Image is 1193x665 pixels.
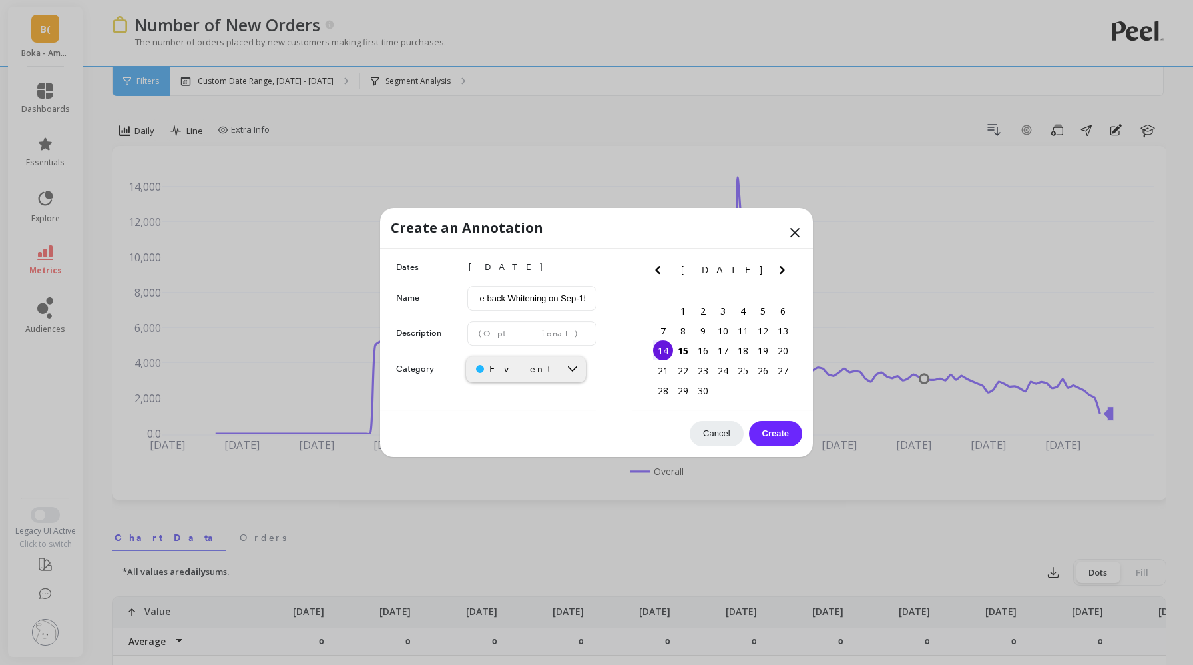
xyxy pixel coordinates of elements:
[650,262,671,283] button: Previous Month
[653,341,673,361] div: Choose Sunday, September 14th, 2025
[693,381,713,401] div: Choose Tuesday, September 30th, 2025
[653,381,673,401] div: Choose Sunday, September 28th, 2025
[396,291,461,305] label: Name
[773,341,793,361] div: Choose Saturday, September 20th, 2025
[773,321,793,341] div: Choose Saturday, September 13th, 2025
[673,381,693,401] div: Choose Monday, September 29th, 2025
[467,286,596,311] input: New Product Launched
[476,363,551,376] div: Event
[693,341,713,361] div: Choose Tuesday, September 16th, 2025
[774,262,796,283] button: Next Month
[713,321,733,341] div: Choose Wednesday, September 10th, 2025
[693,361,713,381] div: Choose Tuesday, September 23rd, 2025
[773,361,793,381] div: Choose Saturday, September 27th, 2025
[753,301,773,321] div: Choose Friday, September 5th, 2025
[733,341,753,361] div: Choose Thursday, September 18th, 2025
[773,301,793,321] div: Choose Saturday, September 6th, 2025
[753,361,773,381] div: Choose Friday, September 26th, 2025
[693,301,713,321] div: Choose Tuesday, September 2nd, 2025
[396,261,461,274] label: Dates
[673,301,693,321] div: Choose Monday, September 1st, 2025
[673,321,693,341] div: Choose Monday, September 8th, 2025
[749,421,802,446] button: Create
[733,301,753,321] div: Choose Thursday, September 4th, 2025
[467,259,596,275] span: [DATE]
[733,361,753,381] div: Choose Thursday, September 25th, 2025
[653,321,673,341] div: Choose Sunday, September 7th, 2025
[693,321,713,341] div: Choose Tuesday, September 9th, 2025
[467,321,596,346] input: (Optional)
[733,321,753,341] div: Choose Thursday, September 11th, 2025
[673,341,693,361] div: Choose Monday, September 15th, 2025
[713,341,733,361] div: Choose Wednesday, September 17th, 2025
[673,361,693,381] div: Choose Monday, September 22nd, 2025
[396,362,466,376] label: Category
[690,421,743,446] button: Cancel
[681,265,764,275] span: [DATE]
[753,341,773,361] div: Choose Friday, September 19th, 2025
[653,301,793,401] div: month 2025-09
[753,321,773,341] div: Choose Friday, September 12th, 2025
[713,361,733,381] div: Choose Wednesday, September 24th, 2025
[713,301,733,321] div: Choose Wednesday, September 3rd, 2025
[653,361,673,381] div: Choose Sunday, September 21st, 2025
[391,219,543,237] p: Create an Annotation
[396,327,461,340] label: Description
